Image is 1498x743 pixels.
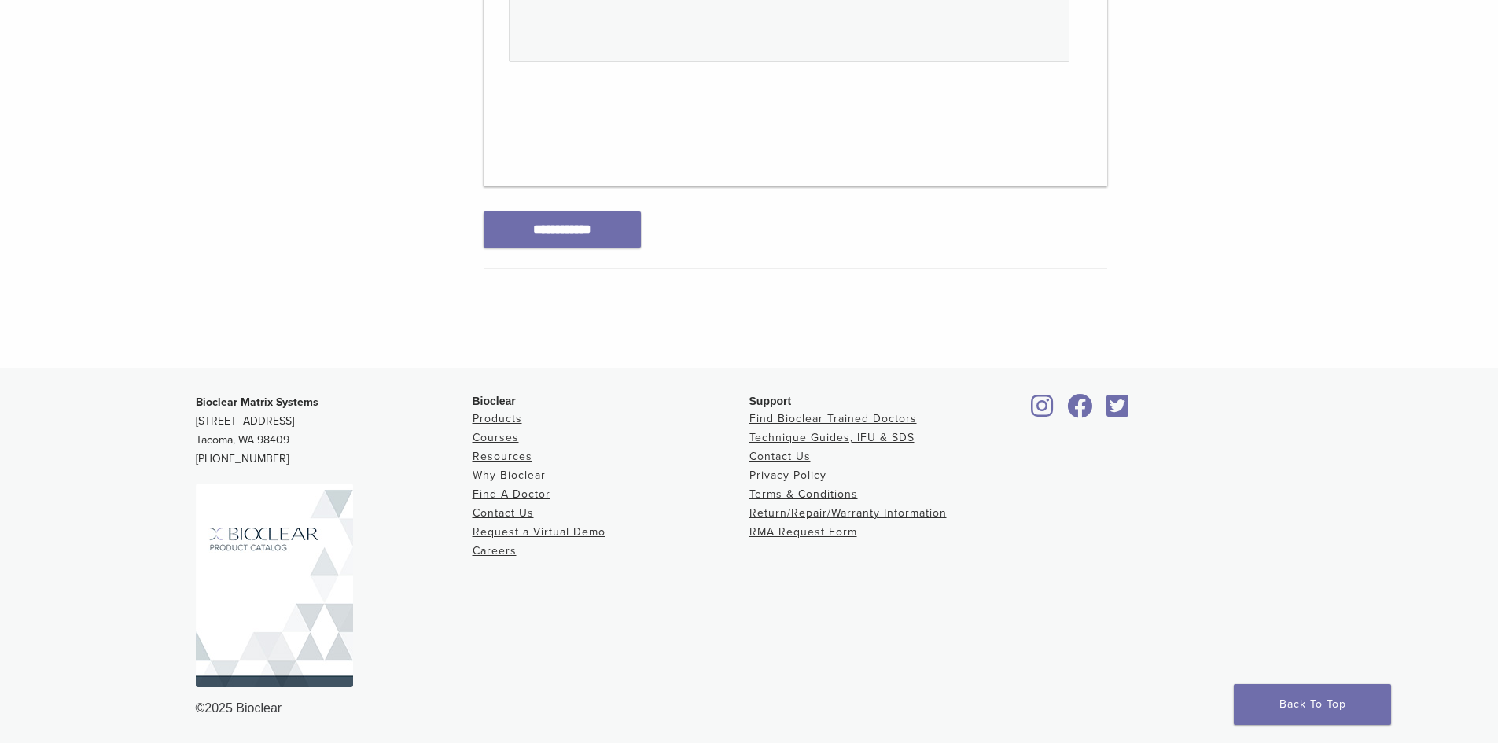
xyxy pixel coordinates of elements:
span: Bioclear [473,395,516,407]
a: Products [473,412,522,425]
a: Back To Top [1234,684,1391,725]
iframe: reCAPTCHA [509,87,748,149]
a: Bioclear [1102,403,1135,419]
span: Support [749,395,792,407]
a: Resources [473,450,532,463]
a: Bioclear [1062,403,1099,419]
a: RMA Request Form [749,525,857,539]
a: Technique Guides, IFU & SDS [749,431,915,444]
a: Terms & Conditions [749,487,858,501]
a: Contact Us [749,450,811,463]
strong: Bioclear Matrix Systems [196,395,318,409]
a: Find Bioclear Trained Doctors [749,412,917,425]
a: Find A Doctor [473,487,550,501]
a: Return/Repair/Warranty Information [749,506,947,520]
a: Request a Virtual Demo [473,525,605,539]
a: Bioclear [1026,403,1059,419]
div: ©2025 Bioclear [196,699,1303,718]
a: Why Bioclear [473,469,546,482]
a: Contact Us [473,506,534,520]
p: [STREET_ADDRESS] Tacoma, WA 98409 [PHONE_NUMBER] [196,393,473,469]
a: Careers [473,544,517,557]
a: Courses [473,431,519,444]
img: Bioclear [196,484,353,687]
a: Privacy Policy [749,469,826,482]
